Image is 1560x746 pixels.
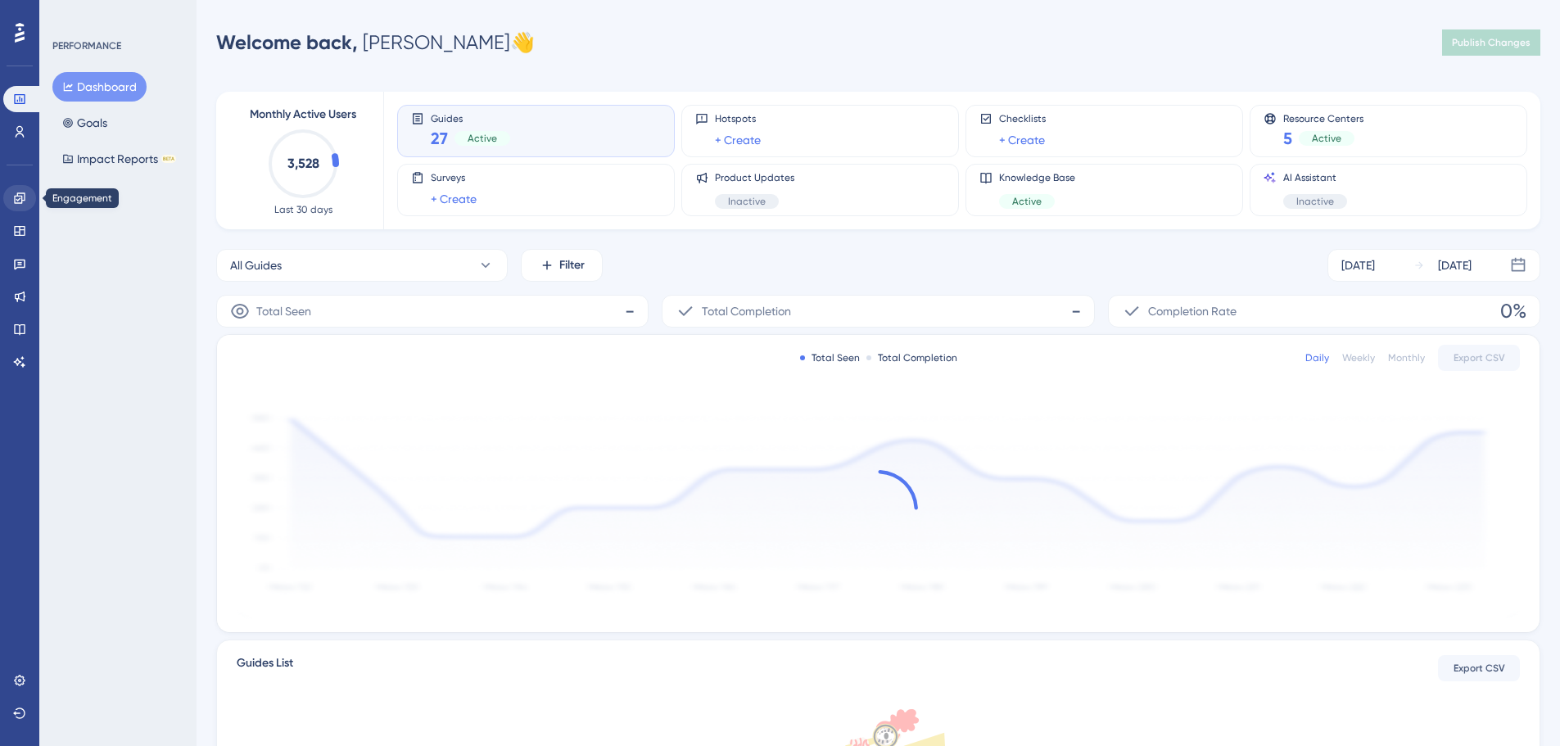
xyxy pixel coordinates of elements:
span: Inactive [728,195,766,208]
span: 27 [431,127,448,150]
span: Product Updates [715,171,794,184]
span: - [1071,298,1081,324]
span: Guides [431,112,510,124]
a: + Create [431,189,477,209]
span: Export CSV [1454,662,1505,675]
div: [DATE] [1438,255,1472,275]
span: Knowledge Base [999,171,1075,184]
div: [PERSON_NAME] 👋 [216,29,535,56]
button: Impact ReportsBETA [52,144,186,174]
div: PERFORMANCE [52,39,121,52]
span: 0% [1500,298,1526,324]
span: Guides List [237,653,293,683]
span: Surveys [431,171,477,184]
span: Last 30 days [274,203,332,216]
span: Resource Centers [1283,112,1363,124]
span: Hotspots [715,112,761,125]
div: Daily [1305,351,1329,364]
button: Dashboard [52,72,147,102]
span: Welcome back, [216,30,358,54]
a: + Create [999,130,1045,150]
span: Inactive [1296,195,1334,208]
button: Filter [521,249,603,282]
span: All Guides [230,255,282,275]
span: Active [468,132,497,145]
button: Publish Changes [1442,29,1540,56]
span: Active [1012,195,1042,208]
span: - [625,298,635,324]
button: Export CSV [1438,655,1520,681]
span: 5 [1283,127,1292,150]
span: Active [1312,132,1341,145]
span: Monthly Active Users [250,105,356,124]
button: Goals [52,108,117,138]
div: Monthly [1388,351,1425,364]
span: Filter [559,255,585,275]
a: + Create [715,130,761,150]
span: Total Seen [256,301,311,321]
div: Total Seen [800,351,860,364]
div: [DATE] [1341,255,1375,275]
div: Total Completion [866,351,957,364]
span: Checklists [999,112,1046,125]
span: Total Completion [702,301,791,321]
button: All Guides [216,249,508,282]
text: 3,528 [287,156,319,171]
span: Export CSV [1454,351,1505,364]
span: Completion Rate [1148,301,1237,321]
div: BETA [161,155,176,163]
div: Weekly [1342,351,1375,364]
span: AI Assistant [1283,171,1347,184]
span: Publish Changes [1452,36,1531,49]
button: Export CSV [1438,345,1520,371]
